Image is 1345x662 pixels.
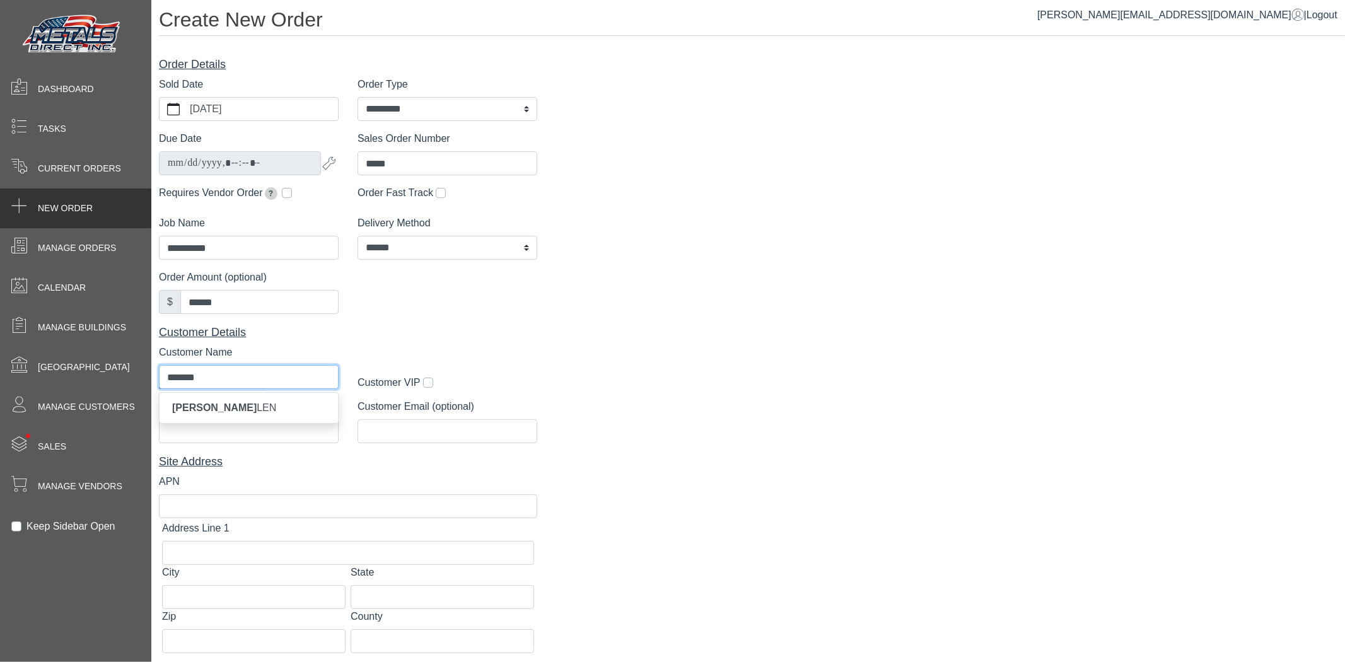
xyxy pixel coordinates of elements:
[159,453,537,470] div: Site Address
[167,103,180,115] svg: calendar
[172,402,276,413] span: LEN
[38,281,86,294] span: Calendar
[159,290,181,314] div: $
[1307,9,1337,20] span: Logout
[38,480,122,493] span: Manage Vendors
[159,270,267,285] label: Order Amount (optional)
[159,131,202,146] label: Due Date
[38,202,93,215] span: New Order
[38,321,126,334] span: Manage Buildings
[159,185,279,200] label: Requires Vendor Order
[159,474,180,489] label: APN
[351,565,374,580] label: State
[159,56,537,73] div: Order Details
[162,565,180,580] label: City
[38,400,135,414] span: Manage Customers
[38,241,116,255] span: Manage Orders
[159,8,1345,36] h1: Create New Order
[351,609,383,624] label: County
[38,122,66,136] span: Tasks
[160,98,187,120] button: calendar
[1037,9,1304,20] a: [PERSON_NAME][EMAIL_ADDRESS][DOMAIN_NAME]
[159,77,203,92] label: Sold Date
[38,162,121,175] span: Current Orders
[358,185,433,200] label: Order Fast Track
[358,375,421,390] label: Customer VIP
[358,216,431,231] label: Delivery Method
[159,345,232,360] label: Customer Name
[172,402,257,413] span: [PERSON_NAME]
[159,324,537,341] div: Customer Details
[187,98,338,120] label: [DATE]
[1037,8,1337,23] div: |
[162,609,176,624] label: Zip
[26,519,115,534] label: Keep Sidebar Open
[38,83,94,96] span: Dashboard
[19,11,126,58] img: Metals Direct Inc Logo
[159,216,205,231] label: Job Name
[162,521,230,536] label: Address Line 1
[358,77,408,92] label: Order Type
[38,440,66,453] span: Sales
[358,399,474,414] label: Customer Email (optional)
[38,361,130,374] span: [GEOGRAPHIC_DATA]
[265,187,277,200] span: Extends due date by 2 weeks for pickup orders
[12,415,44,456] span: •
[358,131,450,146] label: Sales Order Number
